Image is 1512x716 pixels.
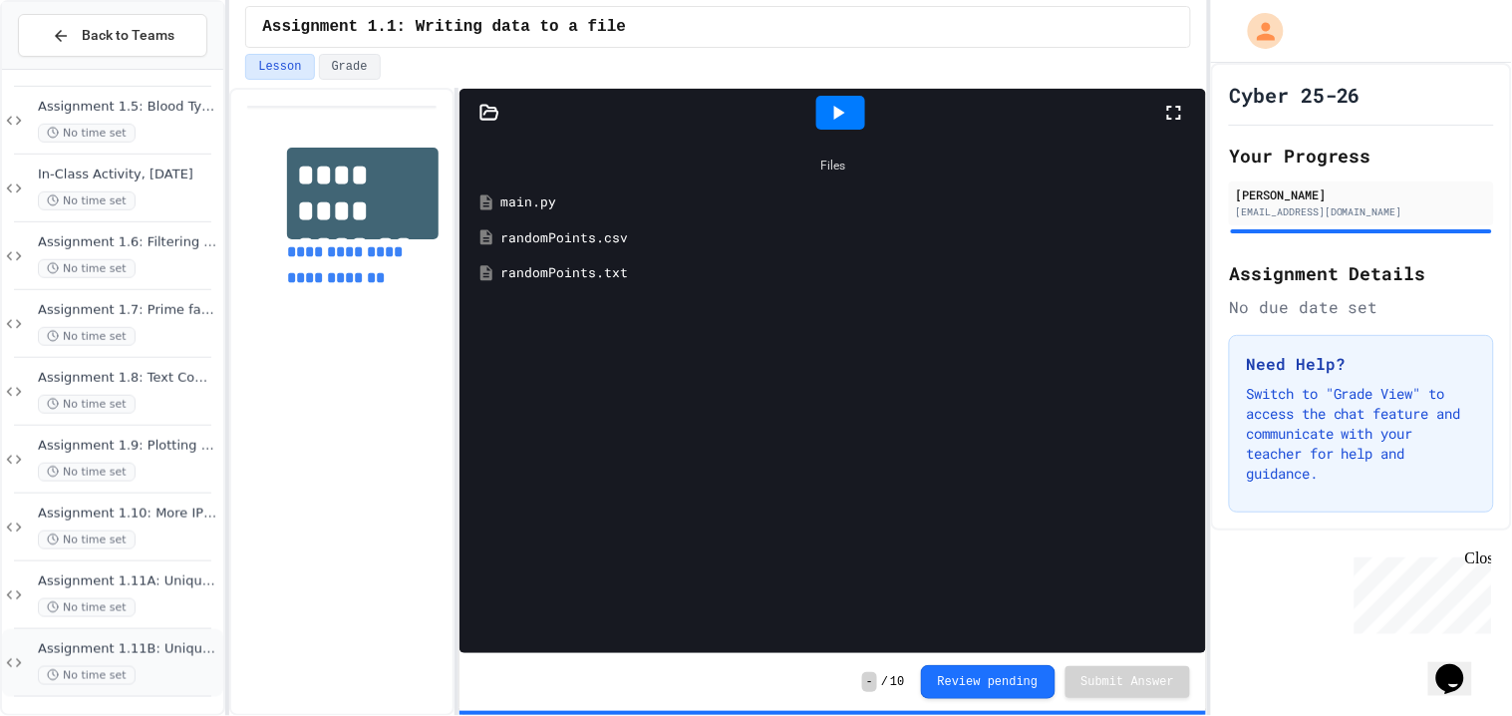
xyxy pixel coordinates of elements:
[38,234,219,251] span: Assignment 1.6: Filtering IP Addresses
[38,370,219,387] span: Assignment 1.8: Text Compression
[1227,8,1289,54] div: My Account
[38,302,219,319] span: Assignment 1.7: Prime factorization
[1229,295,1494,319] div: No due date set
[1428,636,1492,696] iframe: chat widget
[38,641,219,658] span: Assignment 1.11B: Unique Words Counter B
[500,263,1194,283] div: randomPoints.txt
[38,191,136,210] span: No time set
[38,506,219,523] span: Assignment 1.10: More IP Address Data
[500,228,1194,248] div: randomPoints.csv
[1229,259,1494,287] h2: Assignment Details
[881,674,888,690] span: /
[8,8,138,127] div: Chat with us now!Close
[38,463,136,482] span: No time set
[38,167,219,183] span: In-Class Activity, [DATE]
[1246,384,1477,484] p: Switch to "Grade View" to access the chat feature and communicate with your teacher for help and ...
[1347,549,1492,634] iframe: chat widget
[38,99,219,116] span: Assignment 1.5: Blood Type Data
[38,573,219,590] span: Assignment 1.11A: Unique Words Counter A
[1229,142,1494,170] h2: Your Progress
[38,395,136,414] span: No time set
[921,665,1056,699] button: Review pending
[38,124,136,143] span: No time set
[38,259,136,278] span: No time set
[245,54,314,80] button: Lesson
[18,14,207,57] button: Back to Teams
[1235,204,1488,219] div: [EMAIL_ADDRESS][DOMAIN_NAME]
[38,531,136,549] span: No time set
[469,147,1196,184] div: Files
[890,674,904,690] span: 10
[38,327,136,346] span: No time set
[1065,666,1191,698] button: Submit Answer
[38,598,136,617] span: No time set
[1246,352,1477,376] h3: Need Help?
[862,672,877,692] span: -
[38,666,136,685] span: No time set
[1235,185,1488,203] div: [PERSON_NAME]
[500,192,1194,212] div: main.py
[1081,674,1175,690] span: Submit Answer
[319,54,381,80] button: Grade
[262,15,626,39] span: Assignment 1.1: Writing data to a file
[1229,81,1361,109] h1: Cyber 25-26
[82,25,174,46] span: Back to Teams
[38,438,219,455] span: Assignment 1.9: Plotting Points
